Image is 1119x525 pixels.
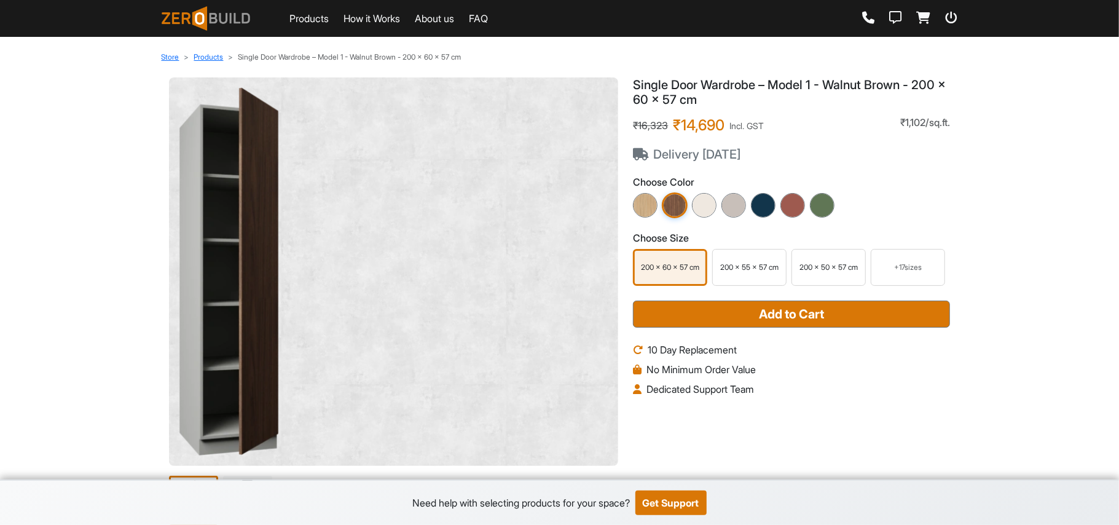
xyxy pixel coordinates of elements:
[633,301,950,328] button: Add to Cart
[169,476,218,525] img: Single Door Wardrobe – Model 1 - Walnut Brown - 200 x 60 x 57 cm - Image 1
[344,11,400,26] a: How it Works
[876,262,940,273] div: + 17 sizes
[633,193,658,218] img: Light Oak
[715,262,783,273] div: 200 x 55 x 57 cm
[162,52,179,61] a: Store
[413,495,630,510] div: Need help with selecting products for your space?
[900,117,950,128] span: ₹1,102/sq.ft.
[721,193,746,218] img: Sandstone
[795,262,863,273] div: 200 x 50 x 57 cm
[415,11,454,26] a: About us
[223,476,272,525] img: Single Door Wardrobe – Model 1 - Walnut Brown - 200 x 60 x 57 cm - Image 2
[194,52,224,61] a: Products
[224,52,461,63] li: Single Door Wardrobe – Model 1 - Walnut Brown - 200 x 60 x 57 cm
[673,117,724,135] span: ₹14,690
[780,193,805,218] img: Earth Brown
[633,147,764,162] span: Delivery [DATE]
[633,176,950,188] h3: Choose Color
[635,491,707,515] button: Get Support
[633,120,668,132] span: ₹16,323
[946,12,958,25] a: Logout
[633,342,950,357] li: 10 Day Replacement
[633,232,950,244] h3: Choose Size
[729,119,764,132] span: Incl. GST
[662,192,688,218] img: Walnut Brown
[162,52,958,63] nav: breadcrumb
[289,11,329,26] a: Products
[751,193,775,218] img: Graphite Blue
[633,362,950,377] li: No Minimum Order Value
[179,87,279,456] img: Single Door Wardrobe – Model 1 - Walnut Brown - 200 x 60 x 57 cm
[633,77,950,107] h1: Single Door Wardrobe – Model 1 - Walnut Brown - 200 x 60 x 57 cm
[637,262,703,273] div: 200 x 60 x 57 cm
[692,193,717,218] img: Ivory Cream
[162,6,251,31] img: ZeroBuild logo
[469,11,488,26] a: FAQ
[810,193,834,218] img: English Green
[633,382,950,397] li: Dedicated Support Team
